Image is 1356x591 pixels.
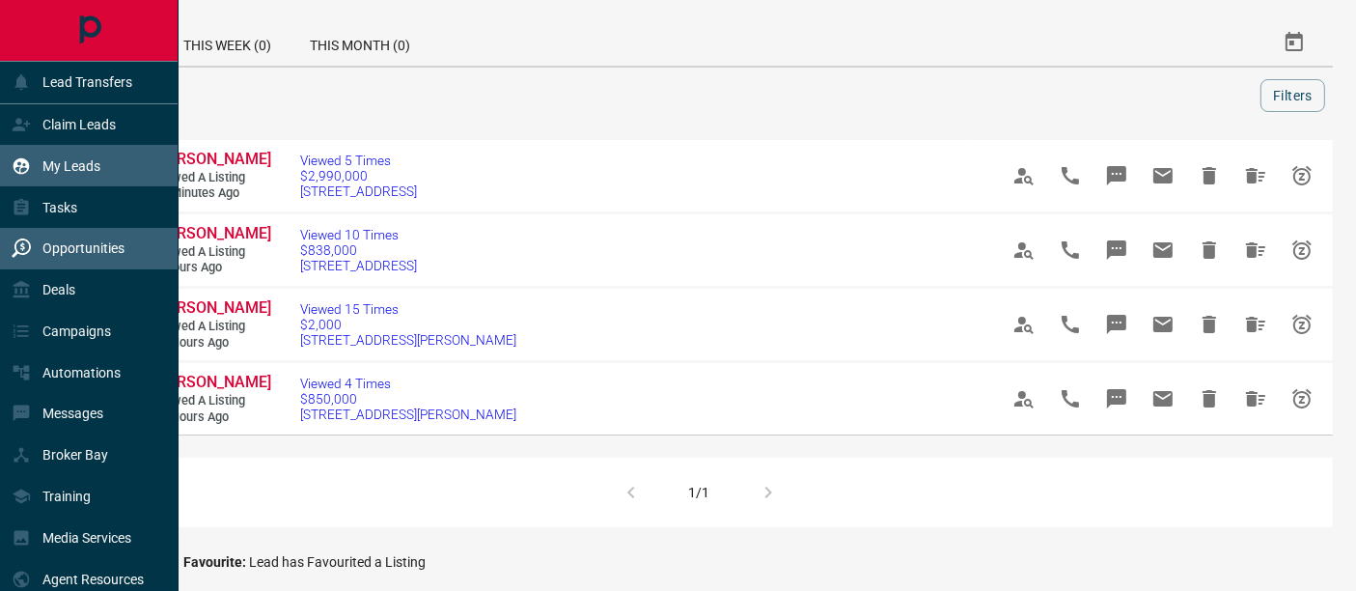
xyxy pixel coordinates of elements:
span: Viewed 10 Times [300,227,417,242]
span: Message [1093,227,1140,273]
span: View Profile [1001,301,1047,348]
span: Hide All from Laleh Angoorani [1232,153,1279,199]
div: This Month (0) [291,19,429,66]
span: Email [1140,301,1186,348]
a: Viewed 10 Times$838,000[STREET_ADDRESS] [300,227,417,273]
span: [PERSON_NAME] [154,150,271,168]
span: Hide All from Marina Peries [1232,301,1279,348]
span: Call [1047,227,1093,273]
span: Message [1093,376,1140,422]
span: [PERSON_NAME] [154,224,271,242]
span: Email [1140,227,1186,273]
span: $850,000 [300,391,516,407]
span: Viewed a Listing [154,319,270,335]
span: Message [1093,153,1140,199]
div: 1/1 [689,485,710,500]
a: Viewed 15 Times$2,000[STREET_ADDRESS][PERSON_NAME] [300,301,516,348]
span: [PERSON_NAME] [154,298,271,317]
a: [PERSON_NAME] [154,150,270,170]
span: [STREET_ADDRESS] [300,183,417,199]
span: [STREET_ADDRESS] [300,258,417,273]
a: [PERSON_NAME] [154,224,270,244]
span: Email [1140,153,1186,199]
span: Message [1093,301,1140,348]
a: Viewed 4 Times$850,000[STREET_ADDRESS][PERSON_NAME] [300,376,516,422]
a: [PERSON_NAME] [154,298,270,319]
span: Email [1140,376,1186,422]
span: [STREET_ADDRESS][PERSON_NAME] [300,407,516,422]
span: [STREET_ADDRESS][PERSON_NAME] [300,332,516,348]
span: Viewed 15 Times [300,301,516,317]
span: Favourite [183,554,249,570]
button: Filters [1260,79,1325,112]
a: [PERSON_NAME] [154,373,270,393]
span: 21 hours ago [154,409,270,426]
span: Lead has Favourited a Listing [249,554,426,570]
span: Hide [1186,301,1232,348]
span: 19 hours ago [154,335,270,352]
span: Hide [1186,227,1232,273]
span: Snooze [1279,301,1325,348]
span: View Profile [1001,153,1047,199]
span: Snooze [1279,227,1325,273]
span: 4 hours ago [154,260,270,276]
span: View Profile [1001,376,1047,422]
span: 41 minutes ago [154,185,270,202]
span: Viewed a Listing [154,170,270,186]
span: Snooze [1279,376,1325,422]
span: View Profile [1001,227,1047,273]
span: Viewed 5 Times [300,153,417,168]
span: Viewed a Listing [154,393,270,409]
span: Call [1047,153,1093,199]
span: $2,000 [300,317,516,332]
a: Viewed 5 Times$2,990,000[STREET_ADDRESS] [300,153,417,199]
div: This Week (0) [164,19,291,66]
span: Viewed a Listing [154,244,270,261]
span: Hide [1186,376,1232,422]
span: $838,000 [300,242,417,258]
span: Snooze [1279,153,1325,199]
span: [PERSON_NAME] [154,373,271,391]
span: Viewed 4 Times [300,376,516,391]
span: Hide [1186,153,1232,199]
span: Hide All from Heather Schiller [1232,376,1279,422]
span: Call [1047,301,1093,348]
button: Select Date Range [1271,19,1317,66]
span: Hide All from Aleksey Sher [1232,227,1279,273]
span: $2,990,000 [300,168,417,183]
span: Call [1047,376,1093,422]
